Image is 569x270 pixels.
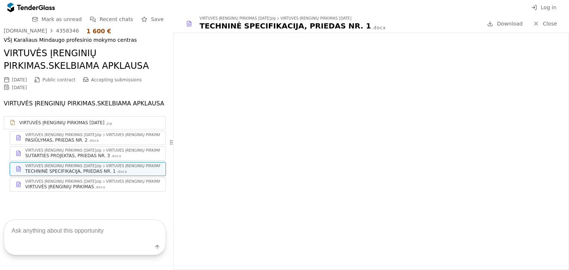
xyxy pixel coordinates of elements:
div: [DATE] [12,77,27,82]
div: SUTARTIES PROJEKTAS, PRIEDAS NR. 3 [25,153,110,159]
div: VIRTUVĖS ĮRENGINIŲ PIRKIMAS [DATE] [106,149,177,152]
div: .docx [116,169,127,174]
div: TECHNINĖ SPECIFIKACIJA, PRIEDAS NR. 1 [200,21,371,31]
div: VIRTUVĖS ĮRENGINIŲ PIRKIMAS [DATE] [106,164,177,168]
a: VIRTUVĖS ĮRENGINIŲ PIRKIMAS [DATE]zipVIRTUVĖS ĮRENGINIŲ PIRKIMAS [DATE]PASIŪLYMAS, PRIEDAS NR. 2.... [10,131,166,145]
a: [DOMAIN_NAME]4358346 [4,28,79,34]
div: .zip [105,121,112,126]
a: VIRTUVĖS ĮRENGINIŲ PIRKIMAS [DATE]zipVIRTUVĖS ĮRENGINIŲ PIRKIMAS [DATE]TECHNINĖ SPECIFIKACIJA, PR... [10,162,166,176]
span: Recent chats [100,16,133,22]
div: VIRTUVĖS ĮRENGINIŲ PIRKIMAS [DATE]zip [25,133,102,137]
div: .docx [88,138,99,143]
div: [DOMAIN_NAME] [4,28,47,33]
button: Recent chats [88,15,136,24]
div: VIRTUVĖS ĮRENGINIŲ PIRKIMAS [25,184,94,190]
div: TECHNINĖ SPECIFIKACIJA, PRIEDAS NR. 1 [25,168,116,174]
div: VIRTUVĖS ĮRENGINIŲ PIRKIMAS [DATE] [106,180,177,183]
div: VIRTUVĖS ĮRENGINIŲ PIRKIMAS [DATE]zip [25,164,102,168]
div: PASIŪLYMAS, PRIEDAS NR. 2 [25,137,87,143]
h2: VIRTUVĖS ĮRENGINIŲ PIRKIMAS.SKELBIAMA APKLAUSA [4,47,166,72]
span: Log in [541,4,556,10]
span: Save [151,16,163,22]
div: VIRTUVĖS ĮRENGINIŲ PIRKIMAS [DATE]zip [200,17,276,20]
div: .docx [372,25,386,31]
button: Save [139,15,166,24]
span: Download [497,21,523,27]
div: [DATE] [12,85,27,90]
div: VIRTUVĖS ĮRENGINIŲ PIRKIMAS [DATE] [280,17,352,20]
span: Public contract [43,77,76,82]
a: VIRTUVĖS ĮRENGINIŲ PIRKIMAS [DATE]zipVIRTUVĖS ĮRENGINIŲ PIRKIMAS [DATE]SUTARTIES PROJEKTAS, PRIED... [10,146,166,161]
div: 1 600 € [86,28,111,35]
a: Download [485,19,525,28]
div: VIRTUVĖS ĮRENGINIŲ PIRKIMAS [DATE] [19,120,104,126]
span: Close [543,21,557,27]
span: Mark as unread [41,16,82,22]
div: VIRTUVĖS ĮRENGINIŲ PIRKIMAS [DATE]zip [25,149,102,152]
a: VIRTUVĖS ĮRENGINIŲ PIRKIMAS [DATE]zipVIRTUVĖS ĮRENGINIŲ PIRKIMAS [DATE]VIRTUVĖS ĮRENGINIŲ PIRKIMA... [10,178,166,192]
div: .docx [95,185,106,190]
button: Mark as unread [30,15,84,24]
div: VIRTUVĖS ĮRENGINIŲ PIRKIMAS [DATE] [106,133,177,137]
div: VŠĮ Karaliaus Mindaugo profesinio mokymo centras [4,37,166,43]
span: Accepting submissions [91,77,142,82]
div: 4358346 [56,28,79,33]
button: Log in [529,3,559,12]
div: VIRTUVĖS ĮRENGINIŲ PIRKIMAS [DATE]zip [25,180,102,183]
a: VIRTUVĖS ĮRENGINIŲ PIRKIMAS [DATE].zip [4,116,166,129]
p: VIRTUVĖS ĮRENGINIŲ PIRKIMAS.SKELBIAMA APKLAUSA [4,98,166,109]
a: Close [529,19,562,28]
div: .docx [111,154,122,159]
